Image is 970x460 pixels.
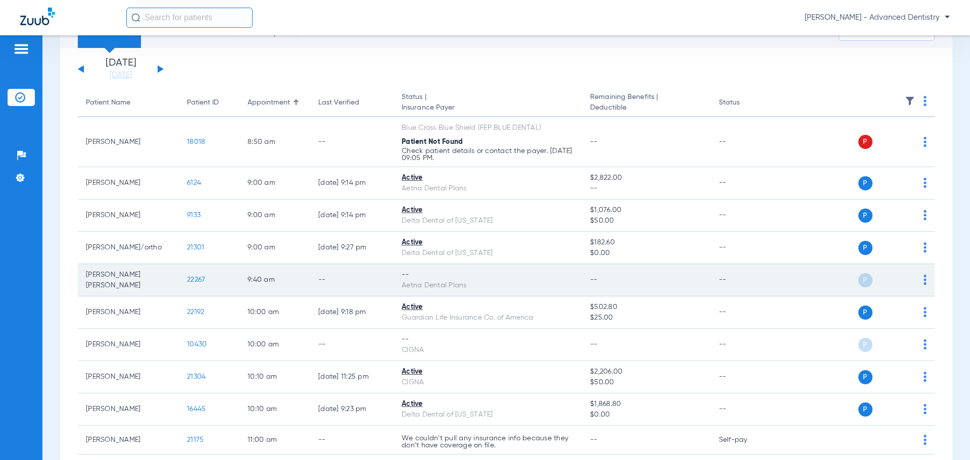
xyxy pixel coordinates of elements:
[402,138,463,145] span: Patient Not Found
[711,232,779,264] td: --
[590,399,702,410] span: $1,868.80
[187,436,204,443] span: 21175
[187,179,201,186] span: 6124
[310,232,394,264] td: [DATE] 9:27 PM
[20,8,55,25] img: Zuub Logo
[78,426,179,454] td: [PERSON_NAME]
[131,13,140,22] img: Search Icon
[310,167,394,199] td: [DATE] 9:14 PM
[310,199,394,232] td: [DATE] 9:14 PM
[187,405,206,413] span: 16445
[187,97,231,108] div: Patient ID
[402,302,574,313] div: Active
[78,199,179,232] td: [PERSON_NAME]
[239,393,310,426] td: 10:10 AM
[86,97,171,108] div: Patient Name
[590,377,702,388] span: $50.00
[924,210,927,220] img: group-dot-blue.svg
[924,307,927,317] img: group-dot-blue.svg
[711,264,779,296] td: --
[239,361,310,393] td: 10:10 AM
[924,435,927,445] img: group-dot-blue.svg
[187,212,201,219] span: 9133
[590,302,702,313] span: $502.80
[402,183,574,194] div: Aetna Dental Plans
[310,426,394,454] td: --
[590,205,702,216] span: $1,076.00
[187,276,205,283] span: 22267
[402,435,574,449] p: We couldn’t pull any insurance info because they don’t have coverage on file.
[924,339,927,349] img: group-dot-blue.svg
[310,393,394,426] td: [DATE] 9:23 PM
[590,173,702,183] span: $2,822.00
[402,173,574,183] div: Active
[239,264,310,296] td: 9:40 AM
[318,97,385,108] div: Last Verified
[711,89,779,117] th: Status
[310,361,394,393] td: [DATE] 11:25 PM
[711,296,779,329] td: --
[78,361,179,393] td: [PERSON_NAME]
[187,373,206,380] span: 21304
[924,372,927,382] img: group-dot-blue.svg
[402,248,574,259] div: Delta Dental of [US_STATE]
[924,96,927,106] img: group-dot-blue.svg
[590,103,702,113] span: Deductible
[924,242,927,252] img: group-dot-blue.svg
[905,96,915,106] img: filter.svg
[858,402,872,417] span: P
[239,117,310,167] td: 8:50 AM
[78,264,179,296] td: [PERSON_NAME] [PERSON_NAME]
[402,147,574,162] p: Check patient details or contact the payer. [DATE] 09:05 PM.
[78,167,179,199] td: [PERSON_NAME]
[90,58,151,80] li: [DATE]
[924,275,927,285] img: group-dot-blue.svg
[310,117,394,167] td: --
[187,309,204,316] span: 22192
[924,178,927,188] img: group-dot-blue.svg
[90,70,151,80] a: [DATE]
[239,199,310,232] td: 9:00 AM
[402,123,574,133] div: Blue Cross Blue Shield (FEP BLUE DENTAL)
[590,183,702,194] span: --
[187,244,204,251] span: 21301
[805,13,950,23] span: [PERSON_NAME] - Advanced Dentistry
[239,296,310,329] td: 10:00 AM
[248,97,302,108] div: Appointment
[13,43,29,55] img: hamburger-icon
[402,367,574,377] div: Active
[78,393,179,426] td: [PERSON_NAME]
[590,248,702,259] span: $0.00
[582,89,710,117] th: Remaining Benefits |
[858,338,872,352] span: P
[402,216,574,226] div: Delta Dental of [US_STATE]
[318,97,359,108] div: Last Verified
[711,361,779,393] td: --
[78,117,179,167] td: [PERSON_NAME]
[711,393,779,426] td: --
[402,345,574,355] div: CIGNA
[310,296,394,329] td: [DATE] 9:18 PM
[711,167,779,199] td: --
[590,436,598,443] span: --
[402,205,574,216] div: Active
[187,138,205,145] span: 18018
[402,399,574,410] div: Active
[590,341,598,348] span: --
[402,280,574,291] div: Aetna Dental Plans
[711,329,779,361] td: --
[78,296,179,329] td: [PERSON_NAME]
[402,410,574,420] div: Delta Dental of [US_STATE]
[711,199,779,232] td: --
[590,313,702,323] span: $25.00
[239,232,310,264] td: 9:00 AM
[590,216,702,226] span: $50.00
[711,426,779,454] td: Self-pay
[248,97,290,108] div: Appointment
[858,241,872,255] span: P
[187,97,219,108] div: Patient ID
[858,176,872,190] span: P
[590,237,702,248] span: $182.60
[858,273,872,287] span: P
[402,237,574,248] div: Active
